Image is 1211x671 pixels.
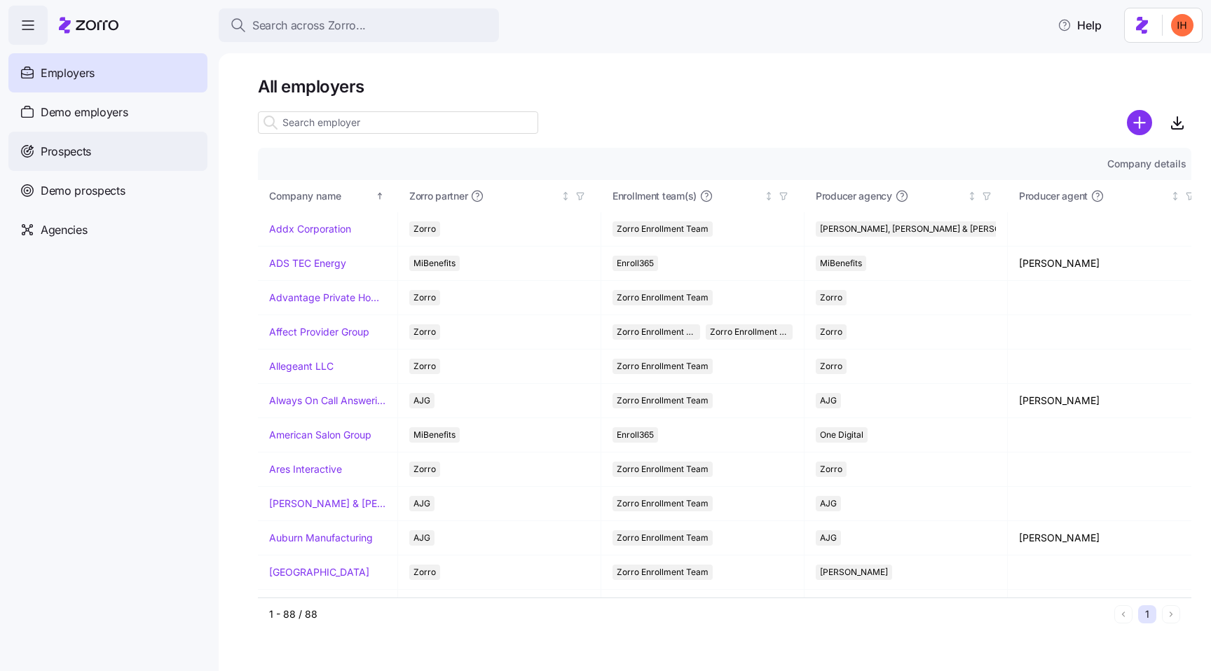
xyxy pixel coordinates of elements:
[269,428,371,442] a: American Salon Group
[413,462,436,477] span: Zorro
[820,462,842,477] span: Zorro
[601,180,805,212] th: Enrollment team(s)Not sorted
[617,565,709,580] span: Zorro Enrollment Team
[41,104,128,121] span: Demo employers
[1019,189,1088,203] span: Producer agent
[269,462,342,476] a: Ares Interactive
[413,427,456,443] span: MiBenefits
[269,325,369,339] a: Affect Provider Group
[413,290,436,305] span: Zorro
[413,530,430,546] span: AJG
[617,359,709,374] span: Zorro Enrollment Team
[269,291,386,305] a: Advantage Private Home Care
[269,359,334,373] a: Allegeant LLC
[820,496,837,511] span: AJG
[1046,11,1113,39] button: Help
[617,393,709,408] span: Zorro Enrollment Team
[413,565,436,580] span: Zorro
[1171,14,1193,36] img: f3711480c2c985a33e19d88a07d4c111
[1008,384,1211,418] td: [PERSON_NAME]
[413,393,430,408] span: AJG
[617,324,696,340] span: Zorro Enrollment Team
[8,210,207,249] a: Agencies
[269,607,1109,621] div: 1 - 88 / 88
[617,427,654,443] span: Enroll365
[617,290,709,305] span: Zorro Enrollment Team
[1114,605,1133,623] button: Previous page
[269,394,386,408] a: Always On Call Answering Service
[710,324,789,340] span: Zorro Enrollment Experts
[1008,247,1211,281] td: [PERSON_NAME]
[413,324,436,340] span: Zorro
[1008,180,1211,212] th: Producer agentNot sorted
[258,111,538,134] input: Search employer
[617,462,709,477] span: Zorro Enrollment Team
[820,359,842,374] span: Zorro
[1170,191,1180,201] div: Not sorted
[41,143,91,160] span: Prospects
[375,191,385,201] div: Sorted ascending
[561,191,570,201] div: Not sorted
[967,191,977,201] div: Not sorted
[269,565,369,579] a: [GEOGRAPHIC_DATA]
[398,180,601,212] th: Zorro partnerNot sorted
[41,64,95,82] span: Employers
[413,221,436,237] span: Zorro
[617,496,709,511] span: Zorro Enrollment Team
[269,222,351,236] a: Addx Corporation
[613,189,697,203] span: Enrollment team(s)
[820,427,863,443] span: One Digital
[617,256,654,271] span: Enroll365
[413,496,430,511] span: AJG
[8,53,207,92] a: Employers
[258,180,398,212] th: Company nameSorted ascending
[269,188,373,204] div: Company name
[413,359,436,374] span: Zorro
[1058,17,1102,34] span: Help
[764,191,774,201] div: Not sorted
[820,324,842,340] span: Zorro
[8,171,207,210] a: Demo prospects
[816,189,892,203] span: Producer agency
[269,256,346,270] a: ADS TEC Energy
[820,565,888,580] span: [PERSON_NAME]
[269,531,373,545] a: Auburn Manufacturing
[820,256,862,271] span: MiBenefits
[41,221,87,239] span: Agencies
[1127,110,1152,135] svg: add icon
[8,132,207,171] a: Prospects
[252,17,366,34] span: Search across Zorro...
[820,530,837,546] span: AJG
[1162,605,1180,623] button: Next page
[820,221,1038,237] span: [PERSON_NAME], [PERSON_NAME] & [PERSON_NAME]
[617,221,709,237] span: Zorro Enrollment Team
[820,290,842,305] span: Zorro
[41,182,125,200] span: Demo prospects
[269,497,386,511] a: [PERSON_NAME] & [PERSON_NAME]'s
[1008,521,1211,555] td: [PERSON_NAME]
[617,530,709,546] span: Zorro Enrollment Team
[219,8,499,42] button: Search across Zorro...
[409,189,467,203] span: Zorro partner
[258,76,1191,97] h1: All employers
[820,393,837,408] span: AJG
[805,180,1008,212] th: Producer agencyNot sorted
[1138,605,1156,623] button: 1
[8,92,207,132] a: Demo employers
[413,256,456,271] span: MiBenefits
